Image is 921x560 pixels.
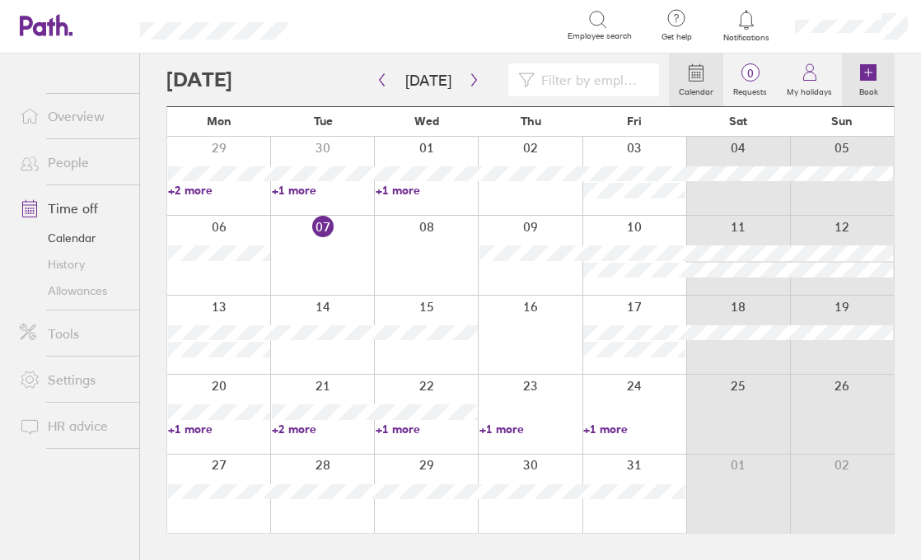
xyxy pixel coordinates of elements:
[535,64,649,96] input: Filter by employee
[376,422,478,436] a: +1 more
[7,317,139,350] a: Tools
[723,82,777,97] label: Requests
[168,422,270,436] a: +1 more
[7,363,139,396] a: Settings
[831,114,853,128] span: Sun
[207,114,231,128] span: Mon
[7,146,139,179] a: People
[392,67,465,94] button: [DATE]
[627,114,642,128] span: Fri
[414,114,439,128] span: Wed
[777,82,842,97] label: My holidays
[720,8,774,43] a: Notifications
[314,114,333,128] span: Tue
[650,32,704,42] span: Get help
[723,54,777,106] a: 0Requests
[583,422,685,436] a: +1 more
[7,251,139,278] a: History
[332,17,374,32] div: Search
[168,183,270,198] a: +2 more
[777,54,842,106] a: My holidays
[720,33,774,43] span: Notifications
[723,67,777,80] span: 0
[568,31,632,41] span: Employee search
[849,82,888,97] label: Book
[272,422,374,436] a: +2 more
[7,409,139,442] a: HR advice
[521,114,541,128] span: Thu
[7,100,139,133] a: Overview
[376,183,478,198] a: +1 more
[669,54,723,106] a: Calendar
[7,192,139,225] a: Time off
[669,82,723,97] label: Calendar
[479,422,582,436] a: +1 more
[842,54,895,106] a: Book
[7,278,139,304] a: Allowances
[7,225,139,251] a: Calendar
[729,114,747,128] span: Sat
[272,183,374,198] a: +1 more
